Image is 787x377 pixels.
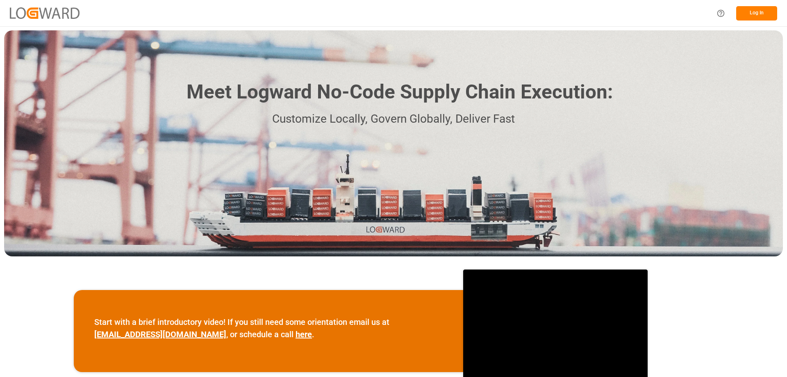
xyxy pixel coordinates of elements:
[10,7,80,18] img: Logward_new_orange.png
[94,316,443,340] p: Start with a brief introductory video! If you still need some orientation email us at , or schedu...
[712,4,730,23] button: Help Center
[174,110,613,128] p: Customize Locally, Govern Globally, Deliver Fast
[296,329,312,339] a: here
[736,6,777,21] button: Log In
[187,78,613,107] h1: Meet Logward No-Code Supply Chain Execution:
[94,329,226,339] a: [EMAIL_ADDRESS][DOMAIN_NAME]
